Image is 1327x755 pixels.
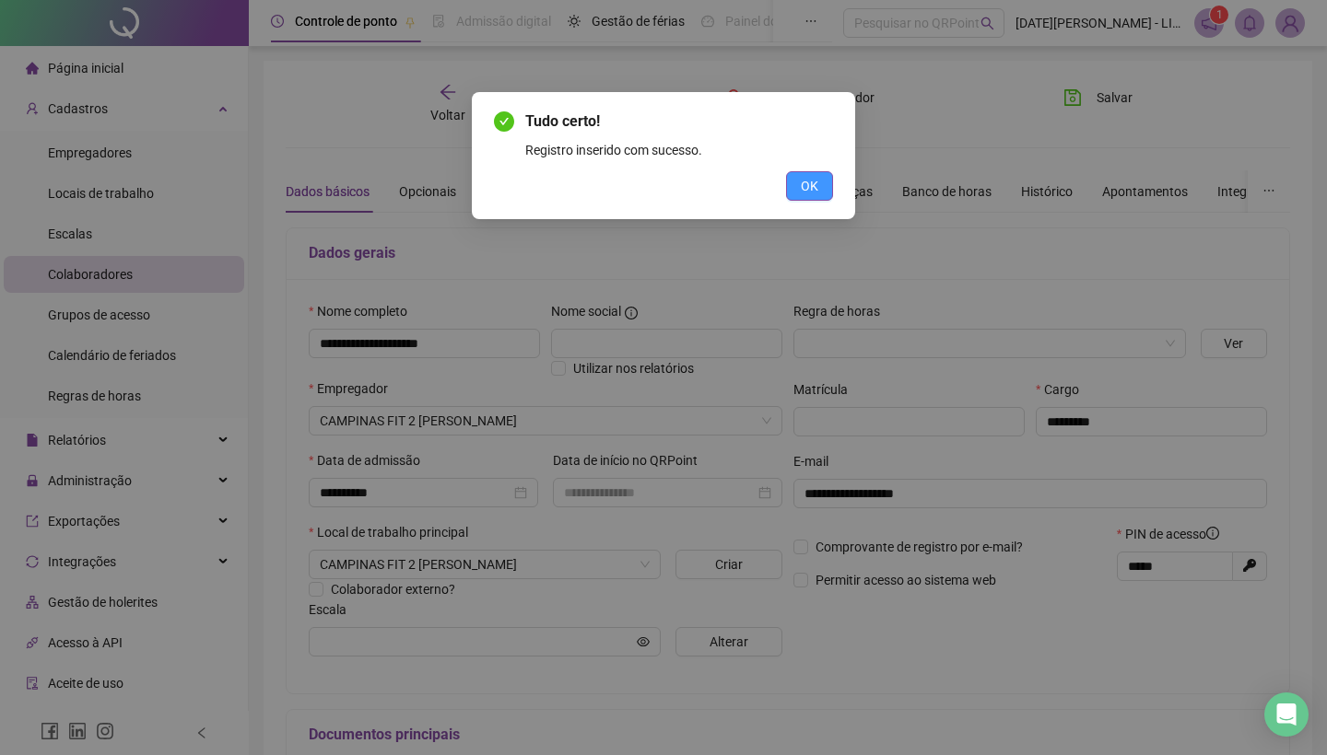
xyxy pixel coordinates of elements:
[525,112,600,130] span: Tudo certo!
[1264,692,1309,737] div: Open Intercom Messenger
[801,176,818,196] span: OK
[786,171,833,201] button: OK
[525,143,702,157] span: Registro inserido com sucesso.
[494,111,514,132] span: check-circle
